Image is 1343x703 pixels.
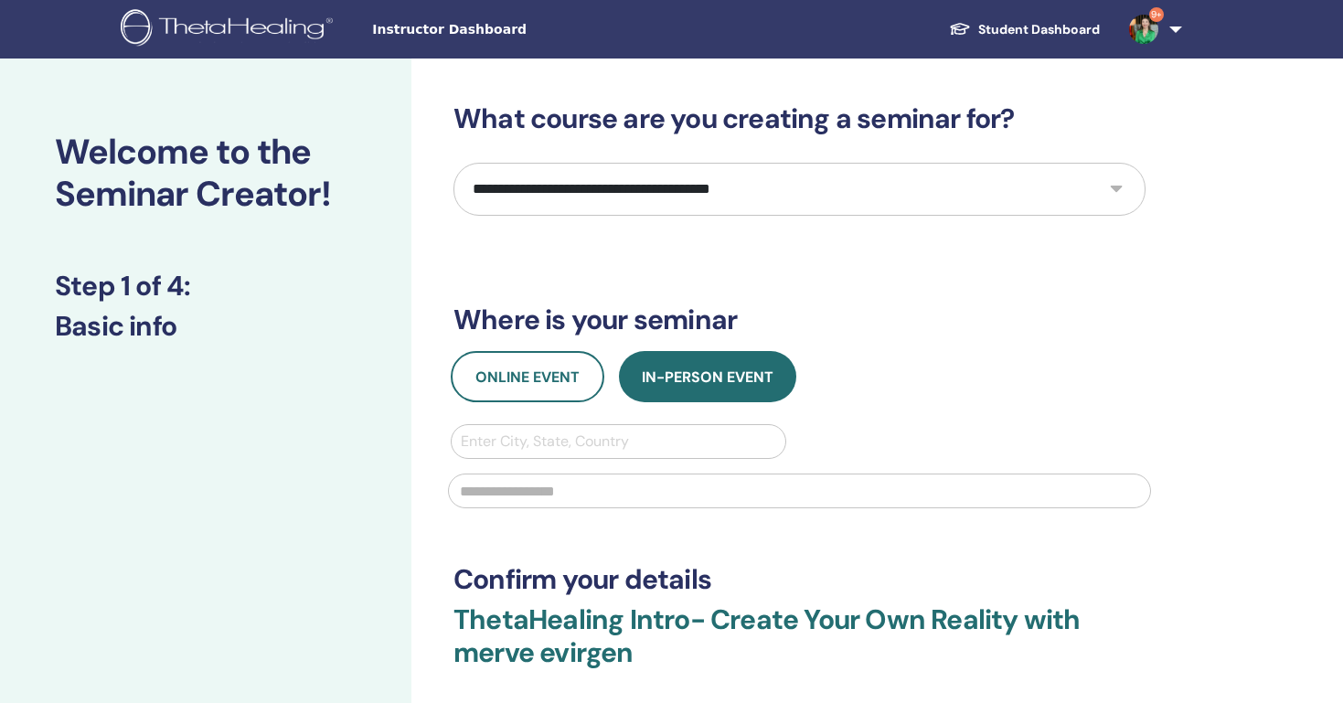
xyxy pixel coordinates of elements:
button: Online Event [451,351,604,402]
img: default.jpg [1129,15,1158,44]
span: Instructor Dashboard [372,20,646,39]
img: graduation-cap-white.svg [949,21,971,37]
button: In-Person Event [619,351,796,402]
h3: ThetaHealing Intro- Create Your Own Reality with merve evirgen [453,603,1146,691]
h3: Where is your seminar [453,304,1146,336]
a: Student Dashboard [934,13,1114,47]
img: logo.png [121,9,339,50]
h3: Basic info [55,310,357,343]
h3: Step 1 of 4 : [55,270,357,303]
span: In-Person Event [642,367,773,387]
span: Online Event [475,367,580,387]
h3: What course are you creating a seminar for? [453,102,1146,135]
h2: Welcome to the Seminar Creator! [55,132,357,215]
h3: Confirm your details [453,563,1146,596]
span: 9+ [1149,7,1164,22]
